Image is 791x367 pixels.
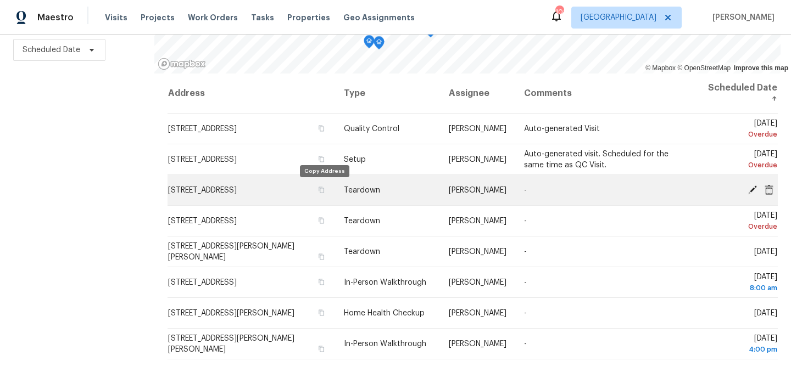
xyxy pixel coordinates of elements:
[754,309,777,317] span: [DATE]
[316,154,326,164] button: Copy Address
[316,308,326,318] button: Copy Address
[141,12,175,23] span: Projects
[707,344,777,355] div: 4:00 pm
[645,64,676,72] a: Mapbox
[707,120,777,140] span: [DATE]
[524,279,527,286] span: -
[316,344,326,354] button: Copy Address
[344,217,380,225] span: Teardown
[168,309,294,317] span: [STREET_ADDRESS][PERSON_NAME]
[449,248,506,256] span: [PERSON_NAME]
[168,74,335,114] th: Address
[707,273,777,293] span: [DATE]
[524,150,669,169] span: Auto-generated visit. Scheduled for the same time as QC Visit.
[364,35,375,52] div: Map marker
[707,129,777,140] div: Overdue
[449,156,506,163] span: [PERSON_NAME]
[316,252,326,262] button: Copy Address
[168,335,294,353] span: [STREET_ADDRESS][PERSON_NAME][PERSON_NAME]
[515,74,698,114] th: Comments
[734,64,788,72] a: Improve this map
[335,74,440,114] th: Type
[374,36,385,53] div: Map marker
[449,340,506,348] span: [PERSON_NAME]
[524,125,600,133] span: Auto-generated Visit
[168,156,237,163] span: [STREET_ADDRESS]
[37,12,74,23] span: Maestro
[344,125,399,133] span: Quality Control
[287,12,330,23] span: Properties
[168,279,237,286] span: [STREET_ADDRESS]
[344,156,366,163] span: Setup
[168,125,237,133] span: [STREET_ADDRESS]
[344,340,426,348] span: In-Person Walkthrough
[744,184,761,194] span: Edit
[524,187,527,194] span: -
[449,187,506,194] span: [PERSON_NAME]
[344,279,426,286] span: In-Person Walkthrough
[188,12,238,23] span: Work Orders
[524,248,527,256] span: -
[168,187,237,194] span: [STREET_ADDRESS]
[708,12,775,23] span: [PERSON_NAME]
[581,12,656,23] span: [GEOGRAPHIC_DATA]
[707,212,777,232] span: [DATE]
[158,58,206,70] a: Mapbox homepage
[707,150,777,171] span: [DATE]
[344,309,425,317] span: Home Health Checkup
[23,44,80,55] span: Scheduled Date
[698,74,778,114] th: Scheduled Date ↑
[707,160,777,171] div: Overdue
[524,340,527,348] span: -
[449,125,506,133] span: [PERSON_NAME]
[344,248,380,256] span: Teardown
[761,184,777,194] span: Cancel
[524,309,527,317] span: -
[168,217,237,225] span: [STREET_ADDRESS]
[449,279,506,286] span: [PERSON_NAME]
[344,187,380,194] span: Teardown
[449,309,506,317] span: [PERSON_NAME]
[677,64,731,72] a: OpenStreetMap
[707,221,777,232] div: Overdue
[707,283,777,293] div: 8:00 am
[105,12,127,23] span: Visits
[555,7,563,18] div: 101
[251,14,274,21] span: Tasks
[524,217,527,225] span: -
[316,216,326,225] button: Copy Address
[440,74,515,114] th: Assignee
[316,123,326,133] button: Copy Address
[316,277,326,287] button: Copy Address
[707,335,777,355] span: [DATE]
[343,12,415,23] span: Geo Assignments
[754,248,777,256] span: [DATE]
[449,217,506,225] span: [PERSON_NAME]
[168,242,294,261] span: [STREET_ADDRESS][PERSON_NAME][PERSON_NAME]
